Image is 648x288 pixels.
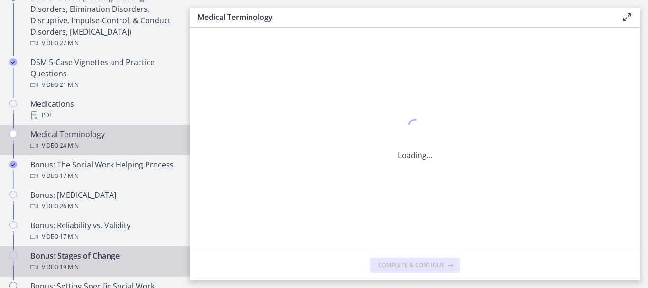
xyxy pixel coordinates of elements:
[58,231,79,242] span: · 17 min
[30,231,178,242] div: Video
[30,79,178,91] div: Video
[370,258,460,273] button: Complete & continue
[378,261,444,269] span: Complete & continue
[58,140,79,151] span: · 24 min
[398,116,432,138] div: 1
[30,250,178,273] div: Bonus: Stages of Change
[58,37,79,49] span: · 27 min
[30,37,178,49] div: Video
[30,170,178,182] div: Video
[398,149,432,161] p: Loading...
[30,56,178,91] div: DSM 5-Case Vignettes and Practice Questions
[30,261,178,273] div: Video
[9,161,17,168] i: Completed
[58,261,79,273] span: · 19 min
[30,129,178,151] div: Medical Terminology
[30,159,178,182] div: Bonus: The Social Work Helping Process
[58,170,79,182] span: · 17 min
[30,140,178,151] div: Video
[30,110,178,121] div: PDF
[9,58,17,66] i: Completed
[30,201,178,212] div: Video
[58,79,79,91] span: · 21 min
[30,189,178,212] div: Bonus: [MEDICAL_DATA]
[58,201,79,212] span: · 26 min
[197,11,606,23] h3: Medical Terminology
[30,98,178,121] div: Medications
[30,220,178,242] div: Bonus: Reliability vs. Validity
